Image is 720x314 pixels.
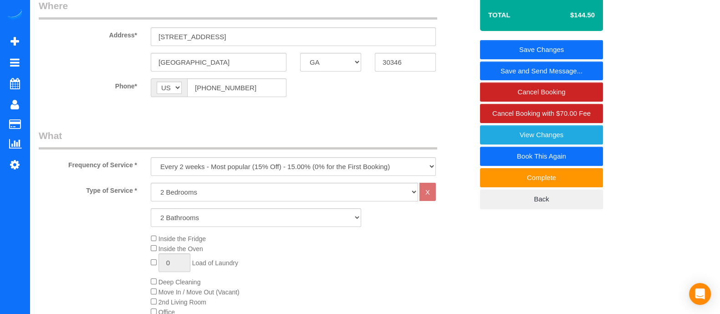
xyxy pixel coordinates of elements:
label: Type of Service * [32,183,144,195]
input: Zip Code* [375,53,436,72]
span: Inside the Oven [158,245,203,252]
label: Address* [32,27,144,40]
a: View Changes [480,125,603,144]
a: Cancel Booking [480,82,603,102]
span: Inside the Fridge [158,235,206,242]
span: Deep Cleaning [158,278,201,286]
span: Load of Laundry [192,259,238,267]
input: Phone* [187,78,286,97]
span: 2nd Living Room [158,299,206,306]
legend: What [39,129,437,149]
span: Move In / Move Out (Vacant) [158,288,240,296]
a: Save and Send Message... [480,62,603,81]
input: City* [151,53,286,72]
a: Back [480,190,603,209]
label: Phone* [32,78,144,91]
strong: Total [488,11,511,19]
img: Automaid Logo [5,9,24,22]
a: Cancel Booking with $70.00 Fee [480,104,603,123]
label: Frequency of Service * [32,157,144,170]
a: Save Changes [480,40,603,59]
a: Book This Again [480,147,603,166]
a: Complete [480,168,603,187]
div: Open Intercom Messenger [689,283,711,305]
span: Cancel Booking with $70.00 Fee [492,109,591,117]
h4: $144.50 [543,11,595,19]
